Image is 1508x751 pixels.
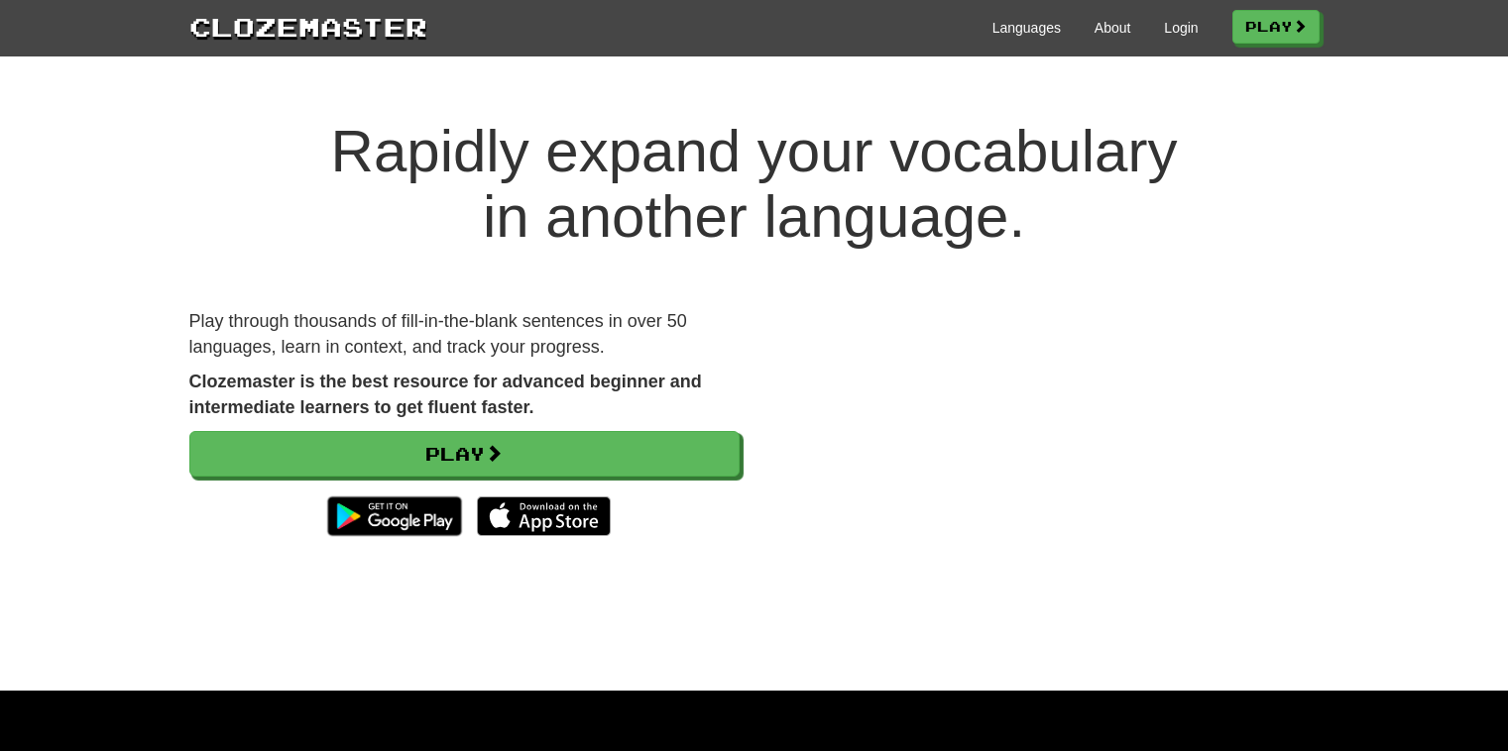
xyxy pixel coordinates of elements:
p: Play through thousands of fill-in-the-blank sentences in over 50 languages, learn in context, and... [189,309,740,360]
a: Login [1164,18,1198,38]
img: Download_on_the_App_Store_Badge_US-UK_135x40-25178aeef6eb6b83b96f5f2d004eda3bffbb37122de64afbaef7... [477,496,611,536]
a: Play [1232,10,1320,44]
a: About [1095,18,1131,38]
img: Get it on Google Play [317,486,471,546]
a: Languages [992,18,1061,38]
strong: Clozemaster is the best resource for advanced beginner and intermediate learners to get fluent fa... [189,372,702,417]
a: Clozemaster [189,8,427,45]
a: Play [189,431,740,477]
